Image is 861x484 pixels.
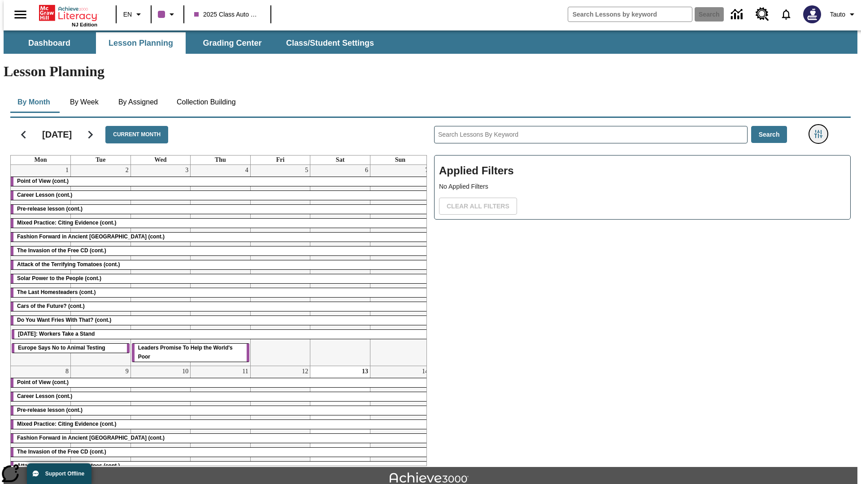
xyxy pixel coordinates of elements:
[132,344,249,362] div: Leaders Promise To Help the World's Poor
[830,10,845,19] span: Tauto
[363,165,370,176] a: September 6, 2025
[11,288,430,297] div: The Last Homesteaders (cont.)
[423,165,430,176] a: September 7, 2025
[111,91,165,113] button: By Assigned
[274,156,287,164] a: Friday
[809,125,827,143] button: Filters Side menu
[124,366,130,377] a: September 9, 2025
[726,2,750,27] a: Data Center
[124,165,130,176] a: September 2, 2025
[64,165,70,176] a: September 1, 2025
[427,114,851,466] div: Search
[774,3,798,26] a: Notifications
[4,32,382,54] div: SubNavbar
[11,177,430,186] div: Point of View (cont.)
[439,160,846,182] h2: Applied Filters
[17,421,116,427] span: Mixed Practice: Citing Evidence (cont.)
[370,165,430,366] td: September 7, 2025
[250,165,310,366] td: September 5, 2025
[79,123,102,146] button: Next
[803,5,821,23] img: Avatar
[11,274,430,283] div: Solar Power to the People (cont.)
[17,220,116,226] span: Mixed Practice: Citing Evidence (cont.)
[17,206,83,212] span: Pre-release lesson (cont.)
[11,434,430,443] div: Fashion Forward in Ancient Rome (cont.)
[4,32,94,54] button: Dashboard
[11,420,430,429] div: Mixed Practice: Citing Evidence (cont.)
[17,289,96,295] span: The Last Homesteaders (cont.)
[154,6,181,22] button: Class color is purple. Change class color
[751,126,787,143] button: Search
[11,205,430,214] div: Pre-release lesson (cont.)
[12,344,130,353] div: Europe Says No to Animal Testing
[18,331,95,337] span: Labor Day: Workers Take a Stand
[187,32,277,54] button: Grading Center
[180,366,190,377] a: September 10, 2025
[434,155,851,220] div: Applied Filters
[12,123,35,146] button: Previous
[42,129,72,140] h2: [DATE]
[119,6,148,22] button: Language: EN, Select a language
[45,471,84,477] span: Support Offline
[11,219,430,228] div: Mixed Practice: Citing Evidence (cont.)
[11,260,430,269] div: Attack of the Terrifying Tomatoes (cont.)
[4,63,857,80] h1: Lesson Planning
[300,366,310,377] a: September 12, 2025
[17,275,101,281] span: Solar Power to the People (cont.)
[11,233,430,242] div: Fashion Forward in Ancient Rome (cont.)
[17,449,106,455] span: The Invasion of the Free CD (cont.)
[11,392,430,401] div: Career Lesson (cont.)
[435,126,747,143] input: Search Lessons By Keyword
[194,10,261,19] span: 2025 Class Auto Grade 13
[17,192,72,198] span: Career Lesson (cont.)
[11,302,430,311] div: Cars of the Future? (cont.)
[96,32,186,54] button: Lesson Planning
[393,156,407,164] a: Sunday
[105,126,168,143] button: Current Month
[17,233,165,240] span: Fashion Forward in Ancient Rome (cont.)
[39,3,97,27] div: Home
[17,178,69,184] span: Point of View (cont.)
[130,165,191,366] td: September 3, 2025
[138,345,233,360] span: Leaders Promise To Help the World's Poor
[62,91,107,113] button: By Week
[72,22,97,27] span: NJ Edition
[439,182,846,191] p: No Applied Filters
[568,7,692,22] input: search field
[213,156,228,164] a: Thursday
[12,330,429,339] div: Labor Day: Workers Take a Stand
[11,191,430,200] div: Career Lesson (cont.)
[17,435,165,441] span: Fashion Forward in Ancient Rome (cont.)
[11,406,430,415] div: Pre-release lesson (cont.)
[17,247,106,254] span: The Invasion of the Free CD (cont.)
[10,91,57,113] button: By Month
[17,379,69,385] span: Point of View (cont.)
[17,317,111,323] span: Do You Want Fries With That? (cont.)
[303,165,310,176] a: September 5, 2025
[18,345,105,351] span: Europe Says No to Animal Testing
[33,156,49,164] a: Monday
[27,463,91,484] button: Support Offline
[3,114,427,466] div: Calendar
[826,6,861,22] button: Profile/Settings
[11,316,430,325] div: Do You Want Fries With That? (cont.)
[750,2,774,26] a: Resource Center, Will open in new tab
[244,165,250,176] a: September 4, 2025
[170,91,243,113] button: Collection Building
[279,32,381,54] button: Class/Student Settings
[310,165,370,366] td: September 6, 2025
[191,165,251,366] td: September 4, 2025
[11,378,430,387] div: Point of View (cont.)
[11,165,71,366] td: September 1, 2025
[17,393,72,399] span: Career Lesson (cont.)
[17,261,120,268] span: Attack of the Terrifying Tomatoes (cont.)
[17,462,120,469] span: Attack of the Terrifying Tomatoes (cont.)
[4,30,857,54] div: SubNavbar
[71,165,131,366] td: September 2, 2025
[64,366,70,377] a: September 8, 2025
[11,448,430,457] div: The Invasion of the Free CD (cont.)
[11,246,430,255] div: The Invasion of the Free CD (cont.)
[123,10,132,19] span: EN
[420,366,430,377] a: September 14, 2025
[334,156,346,164] a: Saturday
